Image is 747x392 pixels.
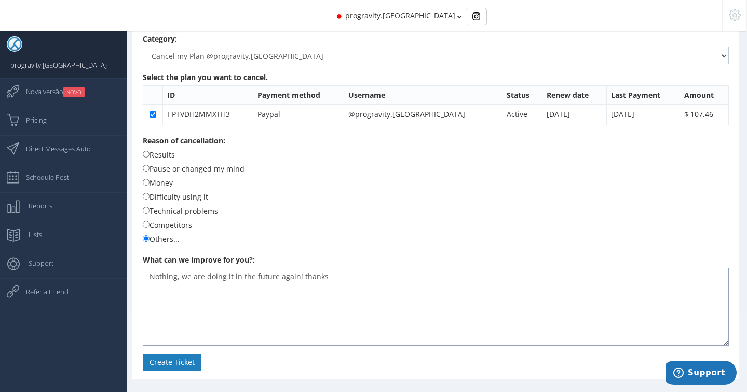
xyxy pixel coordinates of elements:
[143,151,150,158] input: Results
[680,104,729,125] td: $ 107.46
[143,177,173,188] label: Money
[143,354,201,371] button: Create Ticket
[344,85,502,104] th: Username
[502,104,542,125] td: Active
[143,136,225,146] b: Reason of cancellation:
[16,107,47,133] span: Pricing
[542,85,607,104] th: Renew date
[18,221,42,247] span: Lists
[607,104,680,125] td: [DATE]
[143,221,150,228] input: Competitors
[542,104,607,125] td: [DATE]
[16,79,85,104] span: Nova versão
[162,104,253,125] td: I-PTVDH2MMXTH3
[143,163,245,174] label: Pause or changed my mind
[63,87,85,97] small: NOVO
[143,207,150,214] input: Technical problems
[680,85,729,104] th: Amount
[7,36,22,52] img: User Image
[143,205,218,216] label: Technical problems
[16,279,69,305] span: Refer a Friend
[16,136,91,162] span: Direct Messages Auto
[143,219,192,230] label: Competitors
[472,12,480,20] img: Instagram_simple_icon.svg
[18,250,53,276] span: Support
[607,85,680,104] th: Last Payment
[344,104,502,125] td: @progravity.[GEOGRAPHIC_DATA]
[253,85,344,104] th: Payment method
[253,104,344,125] td: Paypal
[143,255,255,265] b: What can we improve for you?:
[143,179,150,186] input: Money
[143,165,150,172] input: Pause or changed my mind
[143,235,150,242] input: Others...
[143,233,180,244] label: Others...
[143,34,177,44] b: Category:
[162,85,253,104] th: ID
[502,85,542,104] th: Status
[16,164,69,190] span: Schedule Post
[466,8,487,25] div: Basic example
[143,193,150,200] input: Difficulty using it
[345,10,455,20] span: progravity.[GEOGRAPHIC_DATA]
[18,193,52,219] span: Reports
[143,72,268,82] b: Select the plan you want to cancel.
[143,149,175,160] label: Results
[143,191,208,202] label: Difficulty using it
[666,361,737,387] iframe: Opens a widget where you can find more information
